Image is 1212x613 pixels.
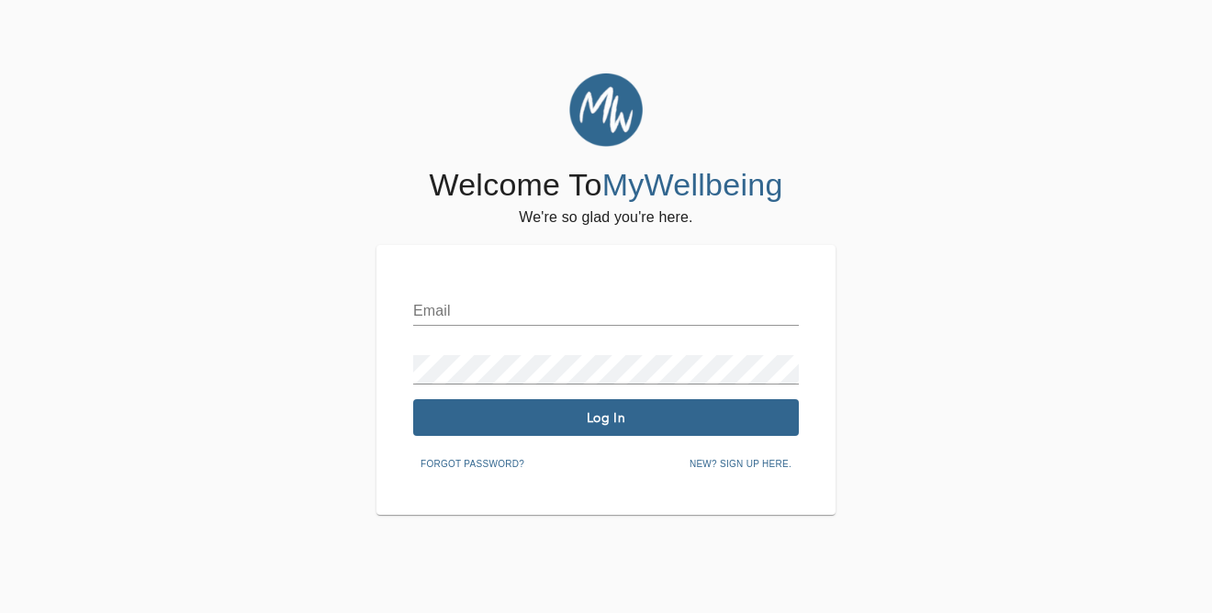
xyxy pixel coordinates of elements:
span: MyWellbeing [602,167,783,202]
span: Log In [421,409,791,427]
button: New? Sign up here. [682,451,799,478]
span: Forgot password? [421,456,524,473]
img: MyWellbeing [569,73,643,147]
h4: Welcome To [429,166,782,205]
button: Forgot password? [413,451,532,478]
h6: We're so glad you're here. [519,205,692,230]
button: Log In [413,399,799,436]
a: Forgot password? [413,455,532,470]
span: New? Sign up here. [690,456,791,473]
